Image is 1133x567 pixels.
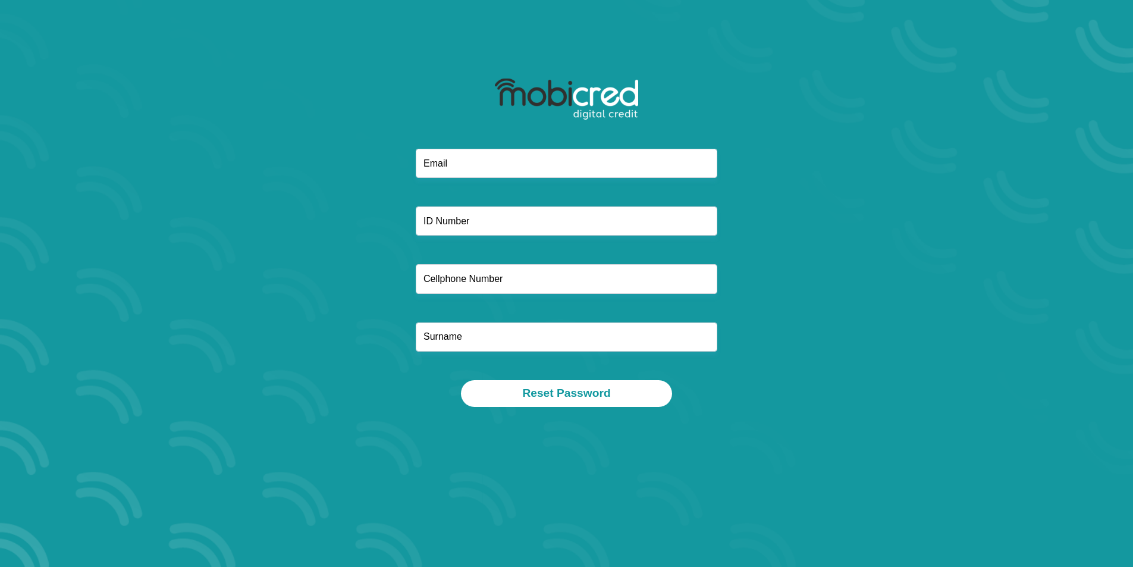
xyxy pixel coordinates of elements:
[416,322,717,352] input: Surname
[416,149,717,178] input: Email
[416,264,717,293] input: Cellphone Number
[495,79,638,120] img: mobicred logo
[461,380,671,407] button: Reset Password
[416,206,717,236] input: ID Number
